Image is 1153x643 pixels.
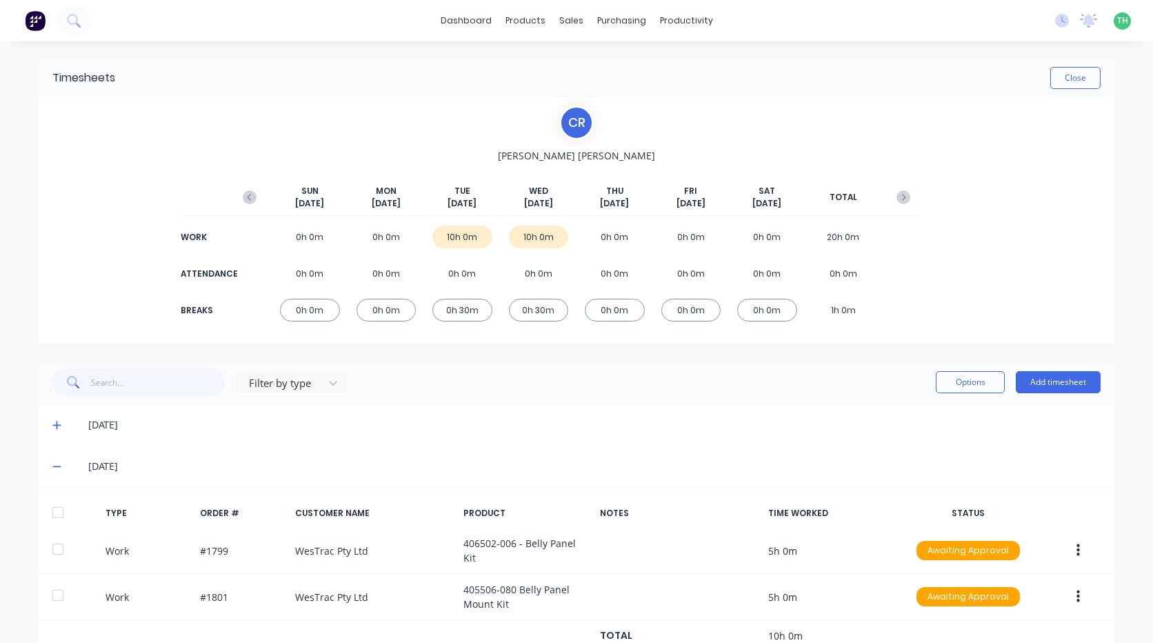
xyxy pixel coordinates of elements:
div: NOTES [600,507,757,520]
div: Awaiting Approval [916,541,1020,560]
div: TYPE [106,507,190,520]
div: ORDER # [200,507,284,520]
div: [DATE] [88,459,1101,474]
div: 0h 30m [432,299,492,321]
button: Add timesheet [1016,371,1101,393]
div: sales [552,10,590,31]
div: 0h 0m [280,299,340,321]
span: TH [1117,14,1128,27]
button: Close [1050,67,1101,89]
div: 0h 0m [661,226,721,248]
div: 0h 0m [661,299,721,321]
div: productivity [653,10,720,31]
div: 10h 0m [509,226,569,248]
button: Options [936,371,1005,393]
div: 10h 0m [432,226,492,248]
div: 0h 0m [585,299,645,321]
div: BREAKS [181,304,236,317]
div: WORK [181,231,236,244]
img: Factory [25,10,46,31]
span: [DATE] [524,197,553,210]
div: 0h 0m [280,262,340,285]
span: WED [529,185,548,197]
div: 0h 0m [432,262,492,285]
div: ATTENDANCE [181,268,236,280]
div: TIME WORKED [768,507,894,520]
div: purchasing [590,10,653,31]
div: 0h 0m [737,299,797,321]
div: 0h 0m [280,226,340,248]
span: [DATE] [295,197,324,210]
div: [DATE] [88,417,1101,433]
div: 0h 0m [737,262,797,285]
div: PRODUCT [463,507,589,520]
span: SAT [759,185,775,197]
div: 0h 0m [357,226,417,248]
div: STATUS [905,507,1031,520]
span: [PERSON_NAME] [PERSON_NAME] [498,148,655,163]
div: 1h 0m [814,299,874,321]
div: 0h 0m [509,262,569,285]
div: products [499,10,552,31]
span: [DATE] [600,197,629,210]
span: THU [606,185,623,197]
div: CUSTOMER NAME [295,507,452,520]
input: Search... [91,368,225,396]
div: 0h 30m [509,299,569,321]
div: 0h 0m [661,262,721,285]
div: 0h 0m [814,262,874,285]
div: Timesheets [52,70,115,86]
span: SUN [301,185,319,197]
span: TUE [454,185,470,197]
span: [DATE] [372,197,401,210]
span: TOTAL [830,191,857,204]
div: C R [559,106,594,140]
div: 20h 0m [814,226,874,248]
div: 0h 0m [357,262,417,285]
div: 0h 0m [585,262,645,285]
a: dashboard [434,10,499,31]
div: 0h 0m [585,226,645,248]
span: [DATE] [676,197,705,210]
span: MON [376,185,397,197]
span: [DATE] [752,197,781,210]
div: 0h 0m [357,299,417,321]
span: FRI [684,185,697,197]
div: Awaiting Approval [916,587,1020,606]
div: 0h 0m [737,226,797,248]
span: [DATE] [448,197,477,210]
